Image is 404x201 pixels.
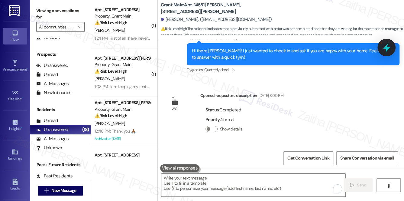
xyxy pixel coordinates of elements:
[350,183,354,188] i: 
[205,115,245,124] div: : Normal
[95,20,127,25] strong: ⚠️ Risk Level: High
[192,48,390,61] div: Hi there [PERSON_NAME]! I just wanted to check in and ask if you are happy with your home. Feel f...
[161,2,282,15] b: Grant Main: Apt. 14551 [PERSON_NAME], [STREET_ADDRESS][PERSON_NAME]
[95,152,150,158] div: Apt. [STREET_ADDRESS]
[30,51,91,58] div: Prospects
[161,174,346,196] textarea: To enrich screen reader interactions, please activate Accessibility in Grammarly extension settings
[36,71,58,78] div: Unread
[36,136,69,142] div: All Messages
[283,151,333,165] button: Get Conversation Link
[161,26,404,39] span: : The resident indicates that a previously submitted work order was not completed and that they a...
[95,100,150,106] div: Apt. [STREET_ADDRESS][PERSON_NAME]
[36,127,68,133] div: Unanswered
[3,87,27,104] a: Site Visit •
[36,145,62,151] div: Unknown
[95,28,125,33] span: [PERSON_NAME]
[161,26,187,31] strong: ⚠️ Risk Level: High
[78,25,81,29] i: 
[3,177,27,193] a: Leads
[21,126,22,130] span: •
[172,106,177,112] div: WO
[205,105,245,115] div: : Completed
[344,178,373,192] button: Send
[205,117,220,123] b: Priority
[22,96,23,100] span: •
[204,67,234,72] span: Quarterly check-in
[336,151,398,165] button: Share Conversation via email
[257,92,283,99] div: [DATE] 8:00 PM
[287,155,329,161] span: Get Conversation Link
[95,106,150,113] div: Property: Grant Main
[386,183,391,188] i: 
[36,81,69,87] div: All Messages
[36,62,68,69] div: Unanswered
[27,66,28,71] span: •
[95,13,150,19] div: Property: Grant Main
[95,55,150,61] div: Apt. [STREET_ADDRESS][PERSON_NAME][PERSON_NAME]
[95,84,335,89] div: 1:03 PM: I am keeping my rent money until somthing is done about that basement and the tickets ar...
[3,117,27,133] a: Insights •
[3,28,27,44] a: Inbox
[220,126,242,132] label: Show details
[36,117,58,124] div: Unread
[95,121,125,126] span: [PERSON_NAME]
[38,186,83,196] button: New Message
[95,113,127,118] strong: ⚠️ Risk Level: High
[36,6,85,22] label: Viewing conversations for
[95,61,150,68] div: Property: Grant Main
[357,182,366,188] span: Send
[36,35,60,41] div: Escalate
[30,162,91,168] div: Past + Future Residents
[95,76,125,81] span: [PERSON_NAME]
[95,68,127,74] strong: ⚠️ Risk Level: High
[9,5,21,16] img: ResiDesk Logo
[161,16,272,23] div: [PERSON_NAME]. ([EMAIL_ADDRESS][DOMAIN_NAME])
[36,173,73,179] div: Past Residents
[81,125,91,134] div: (18)
[200,92,283,101] div: Opened request: no description
[44,188,49,193] i: 
[3,147,27,163] a: Buildings
[340,155,394,161] span: Share Conversation via email
[95,128,136,134] div: 12:46 PM: Thank you 🙏🏾
[94,135,151,143] div: Archived on [DATE]
[95,7,150,13] div: Apt. [STREET_ADDRESS]
[39,22,75,32] input: All communities
[187,65,399,74] div: Tagged as:
[187,35,399,43] div: Residesk Automated Survey
[36,90,71,96] div: New Inbounds
[30,107,91,113] div: Residents
[51,187,76,194] span: New Message
[205,107,219,113] b: Status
